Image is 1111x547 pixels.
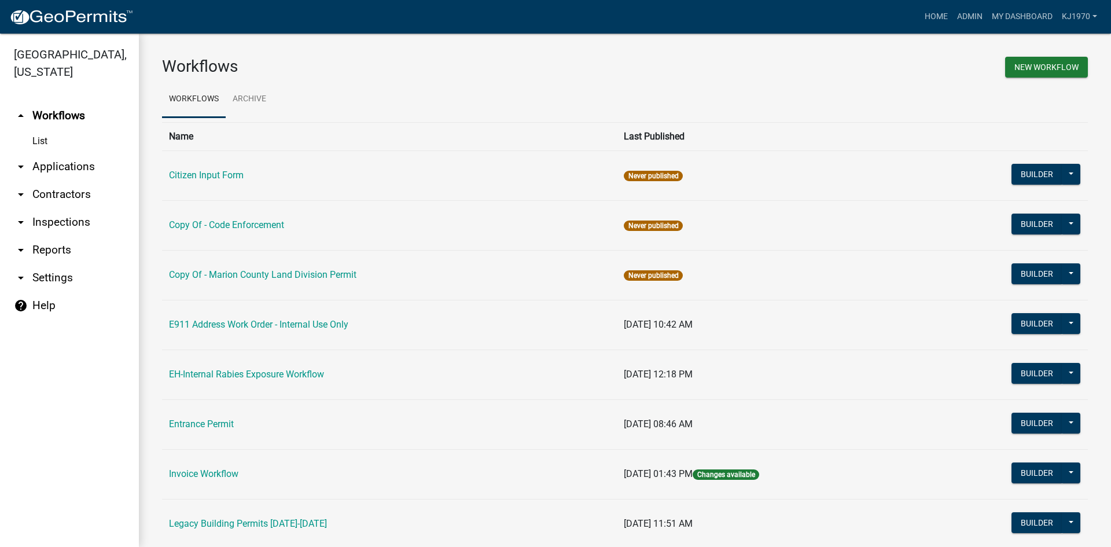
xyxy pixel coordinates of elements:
button: Builder [1011,363,1062,384]
button: Builder [1011,313,1062,334]
a: EH-Internal Rabies Exposure Workflow [169,369,324,380]
button: New Workflow [1005,57,1088,78]
a: Legacy Building Permits [DATE]-[DATE] [169,518,327,529]
span: Never published [624,270,682,281]
button: Builder [1011,164,1062,185]
a: Workflows [162,81,226,118]
span: [DATE] 11:51 AM [624,518,693,529]
i: arrow_drop_down [14,271,28,285]
i: arrow_drop_down [14,160,28,174]
span: Never published [624,221,682,231]
button: Builder [1011,413,1062,434]
a: Invoice Workflow [169,468,238,479]
a: Copy Of - Code Enforcement [169,219,284,230]
h3: Workflows [162,57,616,76]
span: Changes available [693,469,759,480]
a: kj1970 [1057,6,1102,28]
span: [DATE] 10:42 AM [624,319,693,330]
th: Name [162,122,617,150]
span: [DATE] 01:43 PM [624,468,693,479]
button: Builder [1011,512,1062,533]
span: [DATE] 12:18 PM [624,369,693,380]
span: [DATE] 08:46 AM [624,418,693,429]
a: Home [920,6,952,28]
a: E911 Address Work Order - Internal Use Only [169,319,348,330]
a: Admin [952,6,987,28]
a: My Dashboard [987,6,1057,28]
i: arrow_drop_down [14,188,28,201]
span: Never published [624,171,682,181]
i: help [14,299,28,313]
button: Builder [1011,263,1062,284]
i: arrow_drop_down [14,215,28,229]
i: arrow_drop_down [14,243,28,257]
a: Citizen Input Form [169,170,244,181]
a: Copy Of - Marion County Land Division Permit [169,269,356,280]
a: Entrance Permit [169,418,234,429]
button: Builder [1011,462,1062,483]
th: Last Published [617,122,918,150]
button: Builder [1011,214,1062,234]
a: Archive [226,81,273,118]
i: arrow_drop_up [14,109,28,123]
